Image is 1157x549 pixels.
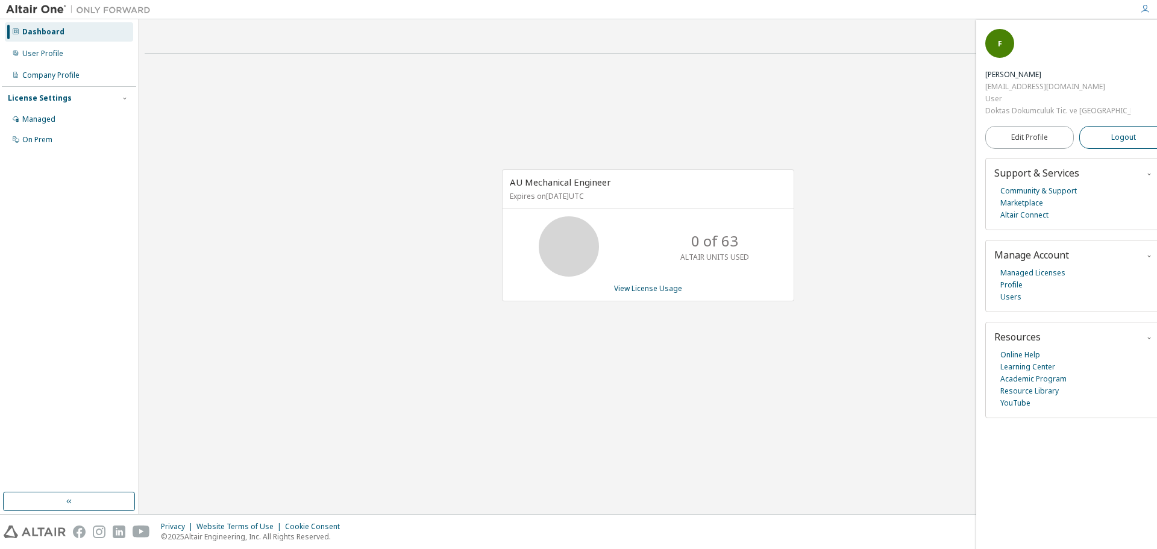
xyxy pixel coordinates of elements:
[985,93,1131,105] div: User
[1000,279,1023,291] a: Profile
[680,252,749,262] p: ALTAIR UNITS USED
[6,4,157,16] img: Altair One
[1111,131,1136,143] span: Logout
[985,126,1074,149] a: Edit Profile
[22,135,52,145] div: On Prem
[161,532,347,542] p: © 2025 Altair Engineering, Inc. All Rights Reserved.
[1000,197,1043,209] a: Marketplace
[22,71,80,80] div: Company Profile
[994,166,1079,180] span: Support & Services
[510,176,611,188] span: AU Mechanical Engineer
[510,191,783,201] p: Expires on [DATE] UTC
[8,93,72,103] div: License Settings
[4,525,66,538] img: altair_logo.svg
[614,283,682,293] a: View License Usage
[73,525,86,538] img: facebook.svg
[998,39,1002,49] span: F
[113,525,125,538] img: linkedin.svg
[985,105,1131,117] div: Doktas Dokumculuk Tic. ve [GEOGRAPHIC_DATA]. A.S.
[22,27,64,37] div: Dashboard
[1000,349,1040,361] a: Online Help
[985,69,1131,81] div: Fahrettin Aydemir
[1000,185,1077,197] a: Community & Support
[285,522,347,532] div: Cookie Consent
[985,81,1131,93] div: [EMAIL_ADDRESS][DOMAIN_NAME]
[1000,373,1067,385] a: Academic Program
[22,49,63,58] div: User Profile
[1000,385,1059,397] a: Resource Library
[994,330,1041,344] span: Resources
[1000,291,1021,303] a: Users
[133,525,150,538] img: youtube.svg
[691,231,738,251] p: 0 of 63
[22,115,55,124] div: Managed
[1000,209,1049,221] a: Altair Connect
[1011,133,1048,142] span: Edit Profile
[93,525,105,538] img: instagram.svg
[1000,397,1030,409] a: YouTube
[994,248,1069,262] span: Manage Account
[1000,361,1055,373] a: Learning Center
[196,522,285,532] div: Website Terms of Use
[161,522,196,532] div: Privacy
[1000,267,1065,279] a: Managed Licenses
